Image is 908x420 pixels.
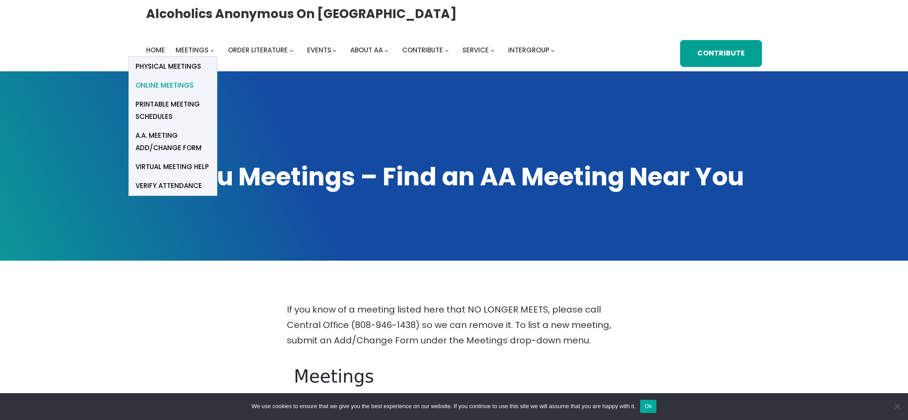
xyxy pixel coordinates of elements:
[462,44,489,56] a: Service
[508,45,549,55] span: Intergroup
[146,44,558,56] nav: Intergroup
[146,45,165,55] span: Home
[176,44,209,56] a: Meetings
[445,48,449,52] button: Contribute submenu
[135,60,201,73] span: Physical Meetings
[680,40,762,67] a: Contribute
[135,98,210,123] span: Printable Meeting Schedules
[294,366,614,387] h1: Meetings
[551,48,555,52] button: Intergroup submenu
[893,402,901,411] span: No
[210,48,214,52] button: Meetings submenu
[402,45,443,55] span: Contribute
[135,161,209,173] span: Virtual Meeting Help
[307,45,331,55] span: Events
[252,402,636,411] span: We use cookies to ensure that we give you the best experience on our website. If you continue to ...
[228,45,288,55] span: Order Literature
[384,48,388,52] button: About AA submenu
[462,45,489,55] span: Service
[402,44,443,56] a: Contribute
[146,3,457,25] a: Alcoholics Anonymous on [GEOGRAPHIC_DATA]
[287,302,621,348] p: If you know of a meeting listed here that NO LONGER MEETS, please call Central Office (808-946-14...
[135,180,202,192] span: verify attendance
[135,129,210,154] span: A.A. Meeting Add/Change Form
[129,157,217,176] a: Virtual Meeting Help
[129,57,217,76] a: Physical Meetings
[146,160,762,194] h1: Oahu Meetings – Find an AA Meeting Near You
[129,95,217,126] a: Printable Meeting Schedules
[146,44,165,56] a: Home
[129,76,217,95] a: Online Meetings
[640,400,656,413] button: Ok
[350,44,383,56] a: About AA
[176,45,209,55] span: Meetings
[491,48,494,52] button: Service submenu
[135,79,194,92] span: Online Meetings
[129,126,217,157] a: A.A. Meeting Add/Change Form
[129,177,217,195] a: verify attendance
[307,44,331,56] a: Events
[350,45,383,55] span: About AA
[333,48,337,52] button: Events submenu
[508,44,549,56] a: Intergroup
[289,48,293,52] button: Order Literature submenu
